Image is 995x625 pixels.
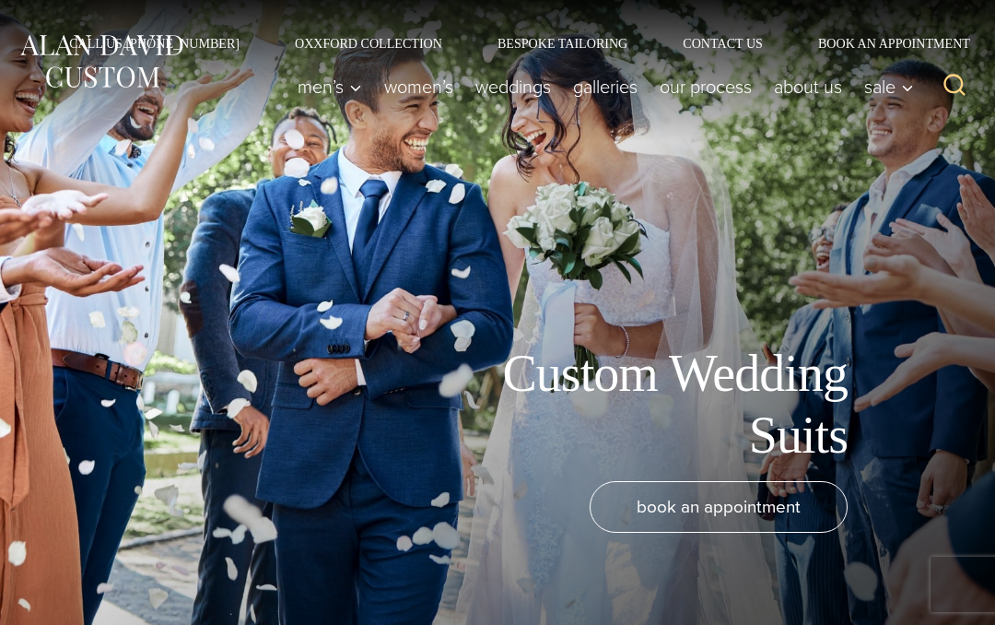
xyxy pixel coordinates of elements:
a: Galleries [562,68,649,105]
span: book an appointment [637,493,801,520]
h1: Custom Wedding Suits [433,343,848,466]
a: Our Process [649,68,763,105]
button: View Search Form [932,65,977,109]
a: Oxxford Collection [267,37,470,50]
nav: Secondary Navigation [41,37,977,50]
a: Bespoke Tailoring [470,37,655,50]
a: Contact Us [655,37,790,50]
a: book an appointment [590,481,848,533]
a: About Us [763,68,853,105]
img: Alan David Custom [18,30,184,92]
a: Women’s [373,68,464,105]
span: Men’s [298,77,362,96]
a: Book an Appointment [790,37,977,50]
a: weddings [464,68,562,105]
span: Sale [864,77,914,96]
a: Call Us [PHONE_NUMBER] [41,37,267,50]
nav: Primary Navigation [287,68,923,105]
